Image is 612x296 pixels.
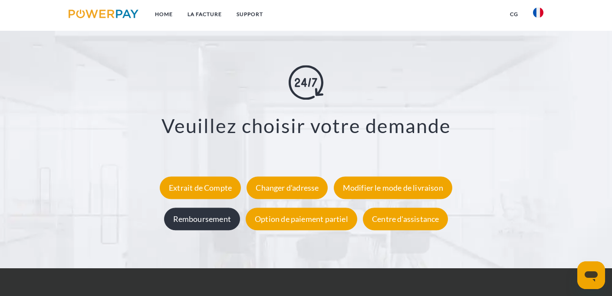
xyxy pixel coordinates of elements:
iframe: Bouton de lancement de la fenêtre de messagerie [577,261,605,289]
a: Changer d'adresse [244,183,330,192]
img: fr [533,7,543,18]
div: Modifier le mode de livraison [334,176,452,199]
img: logo-powerpay.svg [69,10,138,18]
a: Extrait de Compte [158,183,243,192]
a: CG [503,7,526,22]
a: Centre d'assistance [361,214,450,224]
h3: Veuillez choisir votre demande [42,114,571,138]
div: Option de paiement partiel [246,208,357,230]
div: Centre d'assistance [363,208,448,230]
a: Home [148,7,180,22]
a: Remboursement [162,214,242,224]
a: Support [229,7,270,22]
a: Option de paiement partiel [243,214,359,224]
div: Remboursement [164,208,240,230]
img: online-shopping.svg [289,65,323,100]
div: Changer d'adresse [247,176,328,199]
div: Extrait de Compte [160,176,241,199]
a: LA FACTURE [180,7,229,22]
a: Modifier le mode de livraison [332,183,454,192]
